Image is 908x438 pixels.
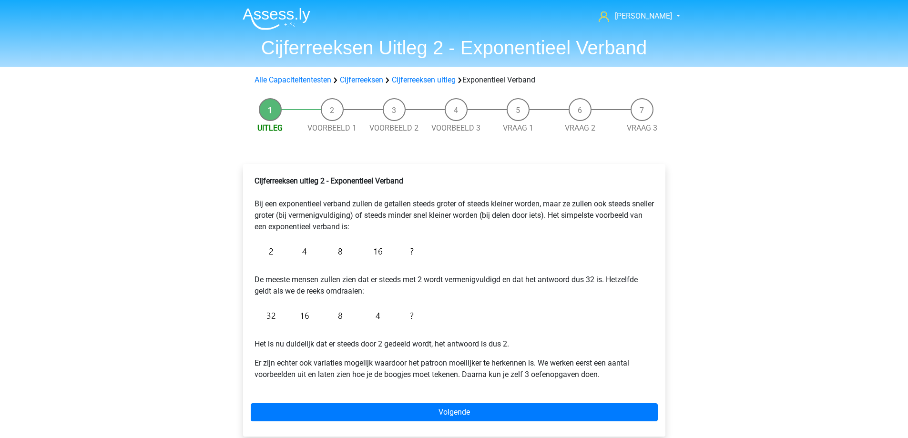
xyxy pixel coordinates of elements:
h1: Cijferreeksen Uitleg 2 - Exponentieel Verband [235,36,673,59]
a: Cijferreeksen [340,75,383,84]
a: Vraag 3 [627,123,657,132]
a: Voorbeeld 2 [369,123,418,132]
a: Vraag 1 [503,123,533,132]
a: [PERSON_NAME] [595,10,673,22]
p: Bij een exponentieel verband zullen de getallen steeds groter of steeds kleiner worden, maar ze z... [255,175,654,233]
a: Alle Capaciteitentesten [255,75,331,84]
a: Vraag 2 [565,123,595,132]
img: Exponential_Example_into_1.png [255,240,418,263]
span: [PERSON_NAME] [615,11,672,20]
img: Exponential_Example_into_2.png [255,305,418,327]
a: Voorbeeld 3 [431,123,480,132]
b: Cijferreeksen uitleg 2 - Exponentieel Verband [255,176,403,185]
img: Assessly [243,8,310,30]
p: De meeste mensen zullen zien dat er steeds met 2 wordt vermenigvuldigd en dat het antwoord dus 32... [255,263,654,297]
a: Uitleg [257,123,283,132]
a: Cijferreeksen uitleg [392,75,456,84]
div: Exponentieel Verband [251,74,658,86]
p: Er zijn echter ook variaties mogelijk waardoor het patroon moeilijker te herkennen is. We werken ... [255,357,654,380]
a: Volgende [251,403,658,421]
a: Voorbeeld 1 [307,123,357,132]
p: Het is nu duidelijk dat er steeds door 2 gedeeld wordt, het antwoord is dus 2. [255,327,654,350]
